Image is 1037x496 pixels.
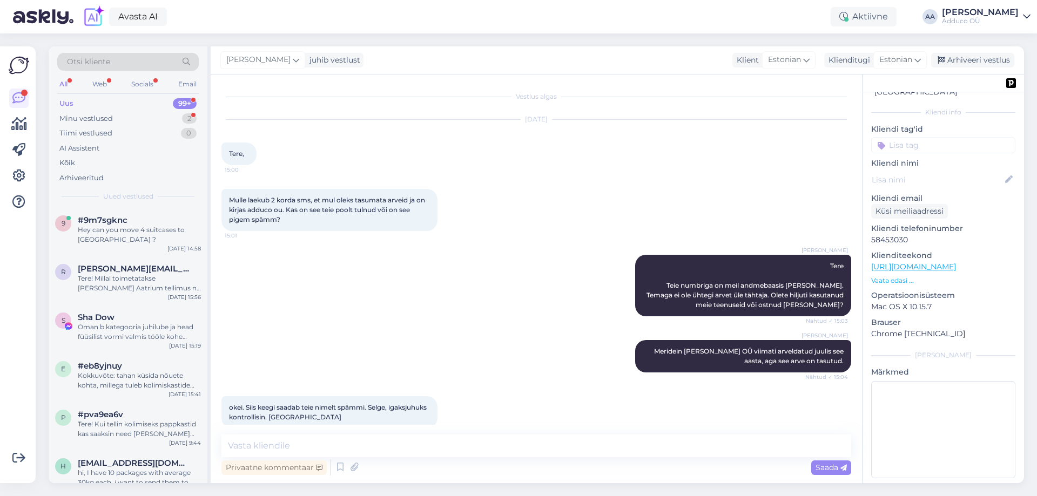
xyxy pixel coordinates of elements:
span: 9 [62,219,65,227]
span: Saada [816,463,847,472]
div: [DATE] 14:58 [167,244,201,253]
span: okei. Siis keegi saadab teie nimelt spämmi. Selge, igaksjuhuks kontrollisin. [GEOGRAPHIC_DATA] [229,403,428,421]
div: Adduco OÜ [942,17,1019,25]
p: Kliendi tag'id [871,124,1015,135]
span: [PERSON_NAME] [802,246,848,254]
div: Kliendi info [871,107,1015,117]
p: Brauser [871,317,1015,328]
div: [DATE] 15:41 [169,390,201,398]
div: Arhiveeri vestlus [931,53,1014,67]
div: Uus [59,98,73,109]
span: e [61,365,65,373]
div: [PERSON_NAME] [942,8,1019,17]
span: Nähtud ✓ 15:03 [806,317,848,325]
span: p [61,413,66,422]
p: 58453030 [871,234,1015,246]
span: Meridein [PERSON_NAME] OÜ viimati arveldatud juulis see aasta, aga see arve on tasutud. [654,347,845,365]
div: Klient [732,55,759,66]
img: Askly Logo [9,55,29,76]
span: h [60,462,66,470]
div: Privaatne kommentaar [221,460,327,475]
div: Vestlus algas [221,92,851,101]
div: Tere! Kui tellin kolimiseks pappkastid kas saaksin need [PERSON_NAME] kiiresti Kunderi tänavale k... [78,419,201,439]
div: Klienditugi [824,55,870,66]
span: hermannsamimi@gmail.com [78,458,190,468]
span: Estonian [879,54,912,66]
div: Tere! Millal toimetatakse [PERSON_NAME] Aatrium tellimus nr 1047596. [78,274,201,293]
span: 15:00 [225,166,265,174]
span: Estonian [768,54,801,66]
p: Operatsioonisüsteem [871,290,1015,301]
span: Mulle laekub 2 korda sms, et mul oleks tasumata arveid ja on kirjas adduco ou. Kas on see teie po... [229,196,427,223]
span: S [62,316,65,324]
p: Kliendi email [871,193,1015,204]
div: Oman b kategooria juhilube ja head füüsilist vormi valmis tööle kohe asuma [78,322,201,342]
p: Mac OS X 10.15.7 [871,301,1015,312]
div: 0 [181,128,197,139]
span: [PERSON_NAME] [226,54,291,66]
p: Kliendi telefoninumber [871,223,1015,234]
div: Kõik [59,158,75,168]
div: [DATE] 15:56 [168,293,201,301]
input: Lisa tag [871,137,1015,153]
p: Kliendi nimi [871,158,1015,169]
div: 2 [182,113,197,124]
p: Klienditeekond [871,250,1015,261]
p: Vaata edasi ... [871,276,1015,286]
div: [DATE] 9:44 [169,439,201,447]
span: #pva9ea6v [78,410,123,419]
span: Tere Teie numbriga on meil andmebaasis [PERSON_NAME]. Temaga ei ole ühtegi arvet üle tähtaja. Ole... [647,262,845,309]
span: Uued vestlused [103,192,153,201]
div: Tiimi vestlused [59,128,112,139]
div: Küsi meiliaadressi [871,204,948,219]
a: [PERSON_NAME]Adduco OÜ [942,8,1031,25]
span: Nähtud ✓ 15:04 [805,373,848,381]
div: [DATE] [221,114,851,124]
div: All [57,77,70,91]
span: #9m7sgknc [78,215,127,225]
span: #eb8yjnuy [78,361,122,371]
span: Sha Dow [78,312,115,322]
input: Lisa nimi [872,174,1003,186]
div: Socials [129,77,156,91]
div: Hey can you move 4 suitcases to [GEOGRAPHIC_DATA] ? [78,225,201,244]
span: Tere, [229,150,244,158]
p: Chrome [TECHNICAL_ID] [871,328,1015,339]
span: r [61,268,66,276]
a: [URL][DOMAIN_NAME] [871,262,956,271]
div: Aktiivne [831,7,897,26]
div: [DATE] 15:19 [169,342,201,350]
span: remmel.gerda@gmail.com [78,264,190,274]
div: [PERSON_NAME] [871,350,1015,360]
div: AA [922,9,938,24]
a: Avasta AI [109,8,167,26]
div: Web [90,77,109,91]
span: [PERSON_NAME] [802,331,848,339]
img: explore-ai [82,5,105,28]
p: Märkmed [871,366,1015,378]
img: pd [1006,78,1016,88]
div: juhib vestlust [305,55,360,66]
div: Minu vestlused [59,113,113,124]
div: Email [176,77,199,91]
div: AI Assistent [59,143,99,154]
span: 15:01 [225,232,265,240]
span: Otsi kliente [67,56,110,67]
div: Arhiveeritud [59,173,104,184]
div: 99+ [173,98,197,109]
div: hi, I have 10 packages with average 30kg each. i want to send them to [GEOGRAPHIC_DATA] from [GEO... [78,468,201,487]
div: Kokkuvõte: tahan küsida nõuete kohta, millega tuleb kolimiskastide pakkimisel ja teipimisel arves... [78,371,201,390]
